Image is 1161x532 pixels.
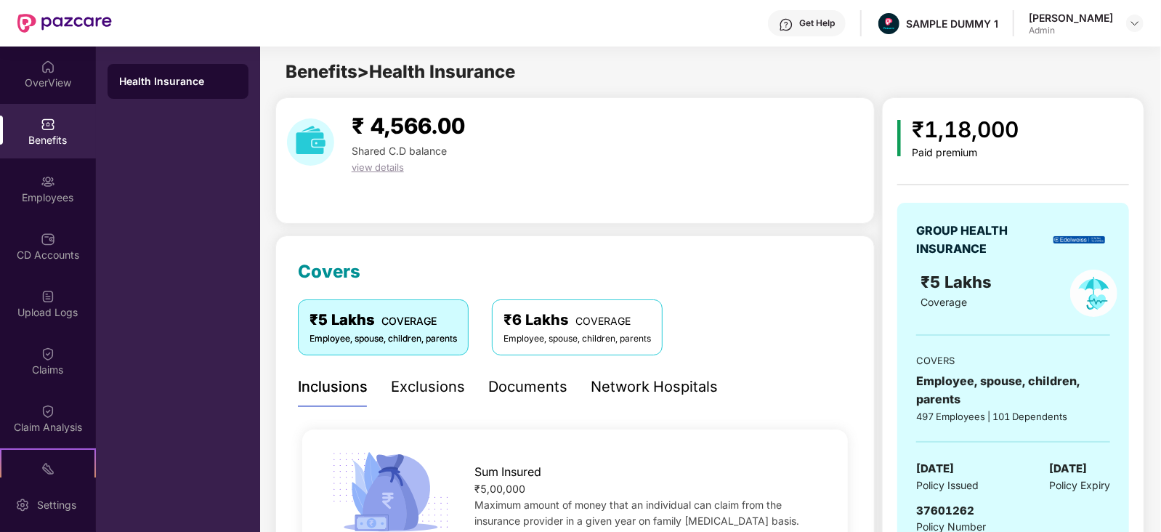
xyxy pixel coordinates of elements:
[1129,17,1141,29] img: svg+xml;base64,PHN2ZyBpZD0iRHJvcGRvd24tMzJ4MzIiIHhtbG5zPSJodHRwOi8vd3d3LnczLm9yZy8yMDAwL3N2ZyIgd2...
[591,376,718,398] div: Network Hospitals
[913,147,1019,159] div: Paid premium
[41,347,55,361] img: svg+xml;base64,PHN2ZyBpZD0iQ2xhaW0iIHhtbG5zPSJodHRwOi8vd3d3LnczLm9yZy8yMDAwL3N2ZyIgd2lkdGg9IjIwIi...
[916,372,1110,408] div: Employee, spouse, children, parents
[1053,236,1105,244] img: insurerLogo
[41,117,55,132] img: svg+xml;base64,PHN2ZyBpZD0iQmVuZWZpdHMiIHhtbG5zPSJodHRwOi8vd3d3LnczLm9yZy8yMDAwL3N2ZyIgd2lkdGg9Ij...
[503,309,651,331] div: ₹6 Lakhs
[878,13,899,34] img: Pazcare_Alternative_logo-01-01.png
[475,481,824,497] div: ₹5,00,000
[916,460,954,477] span: [DATE]
[41,289,55,304] img: svg+xml;base64,PHN2ZyBpZD0iVXBsb2FkX0xvZ3MiIGRhdGEtbmFtZT0iVXBsb2FkIExvZ3MiIHhtbG5zPSJodHRwOi8vd3...
[575,315,631,327] span: COVERAGE
[1070,270,1117,317] img: policyIcon
[488,376,567,398] div: Documents
[916,409,1110,424] div: 497 Employees | 101 Dependents
[391,376,465,398] div: Exclusions
[921,273,996,291] span: ₹5 Lakhs
[41,404,55,419] img: svg+xml;base64,PHN2ZyBpZD0iQ2xhaW0iIHhtbG5zPSJodHRwOi8vd3d3LnczLm9yZy8yMDAwL3N2ZyIgd2lkdGg9IjIwIi...
[913,113,1019,147] div: ₹1,18,000
[33,498,81,512] div: Settings
[503,332,651,346] div: Employee, spouse, children, parents
[779,17,793,32] img: svg+xml;base64,PHN2ZyBpZD0iSGVscC0zMngzMiIgeG1sbnM9Imh0dHA6Ly93d3cudzMub3JnLzIwMDAvc3ZnIiB3aWR0aD...
[921,296,967,308] span: Coverage
[916,504,974,517] span: 37601262
[41,462,55,476] img: svg+xml;base64,PHN2ZyB4bWxucz0iaHR0cDovL3d3dy53My5vcmcvMjAwMC9zdmciIHdpZHRoPSIyMSIgaGVpZ2h0PSIyMC...
[475,499,800,527] span: Maximum amount of money that an individual can claim from the insurance provider in a given year ...
[41,174,55,189] img: svg+xml;base64,PHN2ZyBpZD0iRW1wbG95ZWVzIiB4bWxucz0iaHR0cDovL3d3dy53My5vcmcvMjAwMC9zdmciIHdpZHRoPS...
[916,353,1110,368] div: COVERS
[1029,11,1113,25] div: [PERSON_NAME]
[352,161,404,173] span: view details
[897,120,901,156] img: icon
[41,60,55,74] img: svg+xml;base64,PHN2ZyBpZD0iSG9tZSIgeG1sbnM9Imh0dHA6Ly93d3cudzMub3JnLzIwMDAvc3ZnIiB3aWR0aD0iMjAiIG...
[17,14,112,33] img: New Pazcare Logo
[310,309,457,331] div: ₹5 Lakhs
[916,477,979,493] span: Policy Issued
[15,498,30,512] img: svg+xml;base64,PHN2ZyBpZD0iU2V0dGluZy0yMHgyMCIgeG1sbnM9Imh0dHA6Ly93d3cudzMub3JnLzIwMDAvc3ZnIiB3aW...
[41,232,55,246] img: svg+xml;base64,PHN2ZyBpZD0iQ0RfQWNjb3VudHMiIGRhdGEtbmFtZT0iQ0QgQWNjb3VudHMiIHhtbG5zPSJodHRwOi8vd3...
[310,332,457,346] div: Employee, spouse, children, parents
[352,145,447,157] span: Shared C.D balance
[287,118,334,166] img: download
[475,463,542,481] span: Sum Insured
[119,74,237,89] div: Health Insurance
[916,222,1043,258] div: GROUP HEALTH INSURANCE
[1029,25,1113,36] div: Admin
[906,17,998,31] div: SAMPLE DUMMY 1
[352,113,465,139] span: ₹ 4,566.00
[381,315,437,327] span: COVERAGE
[1049,460,1087,477] span: [DATE]
[286,61,515,82] span: Benefits > Health Insurance
[298,261,360,282] span: Covers
[1049,477,1110,493] span: Policy Expiry
[298,376,368,398] div: Inclusions
[799,17,835,29] div: Get Help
